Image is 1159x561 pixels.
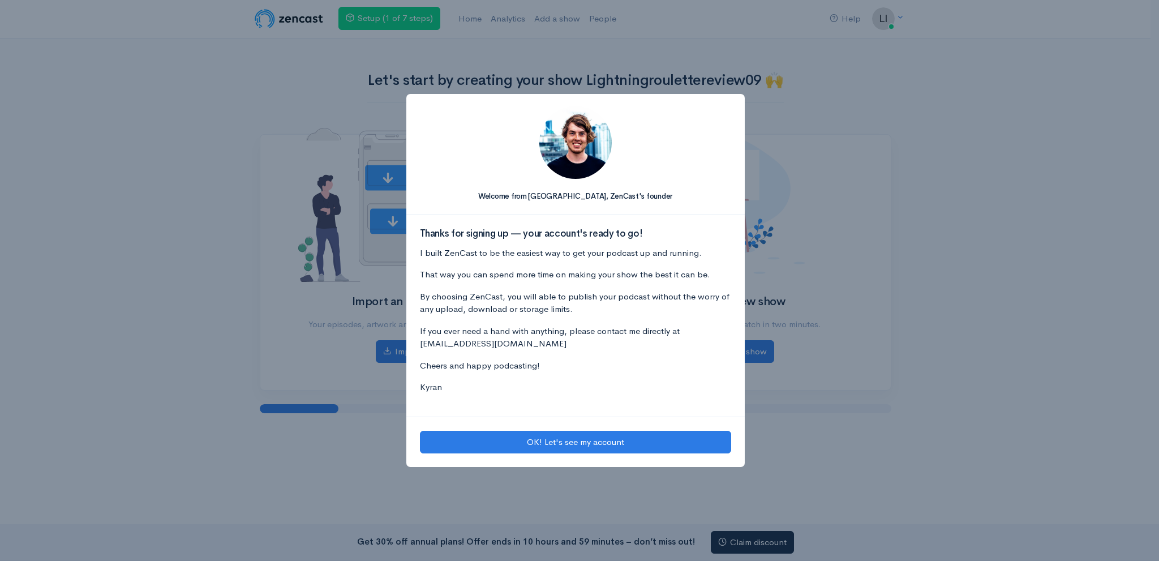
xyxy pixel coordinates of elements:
h5: Welcome from [GEOGRAPHIC_DATA], ZenCast's founder [420,192,731,200]
h3: Thanks for signing up — your account's ready to go! [420,229,731,239]
p: Cheers and happy podcasting! [420,359,731,372]
p: By choosing ZenCast, you will able to publish your podcast without the worry of any upload, downl... [420,290,731,316]
p: If you ever need a hand with anything, please contact me directly at [EMAIL_ADDRESS][DOMAIN_NAME] [420,325,731,350]
p: That way you can spend more time on making your show the best it can be. [420,268,731,281]
button: OK! Let's see my account [420,431,731,454]
p: I built ZenCast to be the easiest way to get your podcast up and running. [420,247,731,260]
p: Kyran [420,381,731,394]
